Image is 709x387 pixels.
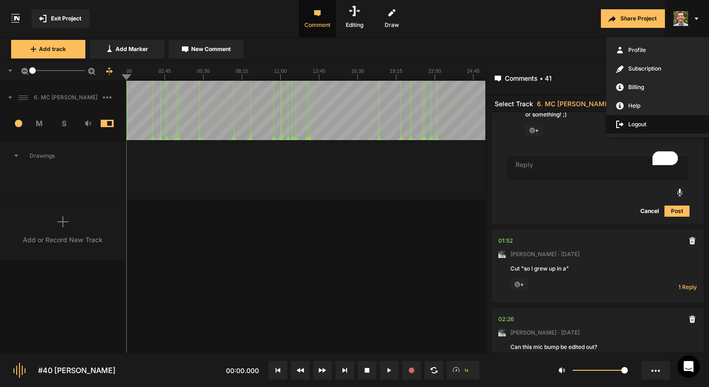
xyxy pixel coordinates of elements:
[606,41,709,59] span: Profile
[606,115,709,134] span: Logout
[606,59,709,78] span: Subscription
[677,355,700,378] div: Open Intercom Messenger
[606,97,709,115] span: Help
[606,78,709,97] span: Billing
